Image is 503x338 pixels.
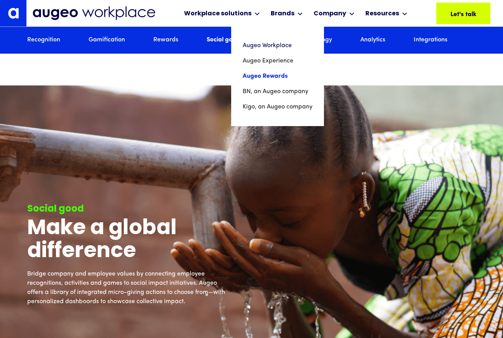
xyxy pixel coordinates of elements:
div: Company [314,9,346,18]
a: Let's talk [436,3,490,24]
a: Kigo, an Augeo company [243,99,312,115]
a: Augeo Experience [243,53,312,69]
div: Resources [365,9,399,18]
a: BN, an Augeo company [243,84,312,99]
nav: Brands [231,26,324,126]
a: Augeo Workplace [243,38,312,53]
div: Workplace solutions [184,9,251,18]
a: Augeo Rewards [243,69,312,84]
img: Augeo Workplace business unit full logo in mignight blue. [33,6,155,20]
div: Brands [271,9,294,18]
img: Augeo's "a" monogram decorative logo in white. [8,8,19,18]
